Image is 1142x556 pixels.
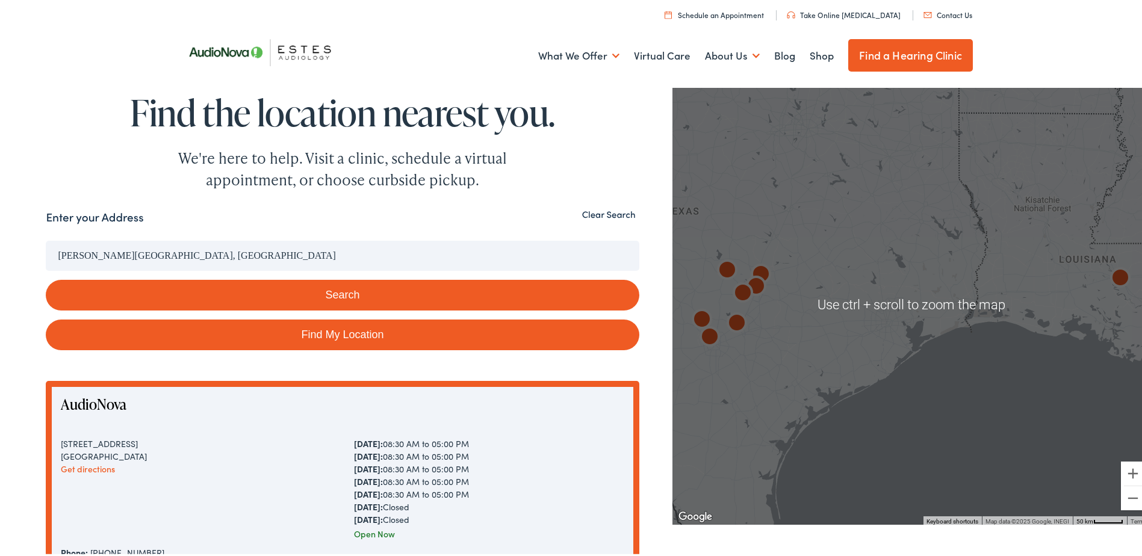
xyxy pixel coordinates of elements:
div: AudioNova [687,304,716,333]
strong: [DATE]: [354,498,383,510]
a: Blog [774,31,795,76]
strong: Phone: [61,544,88,556]
span: 50 km [1076,516,1093,522]
img: utility icon [923,10,932,16]
img: utility icon [787,9,795,16]
a: [PHONE_NUMBER] [90,544,164,556]
div: AudioNova [722,307,751,336]
a: Find My Location [46,317,639,348]
button: Clear Search [579,206,639,218]
span: Map data ©2025 Google, INEGI [985,516,1069,522]
a: Get directions [61,460,115,472]
button: Keyboard shortcuts [926,515,978,524]
label: Enter your Address [46,206,143,224]
input: Enter your address or zip code [46,238,639,268]
strong: [DATE]: [354,511,383,523]
a: Virtual Care [634,31,690,76]
div: Open Now [354,525,624,538]
div: AudioNova [695,321,724,350]
a: Find a Hearing Clinic [848,37,973,69]
strong: [DATE]: [354,448,383,460]
a: AudioNova [61,392,126,412]
div: AudioNova [742,271,771,300]
h1: Find the location nearest you. [46,90,639,130]
div: AudioNova [1106,262,1135,291]
a: Contact Us [923,7,972,17]
img: utility icon [665,8,672,16]
div: 08:30 AM to 05:00 PM 08:30 AM to 05:00 PM 08:30 AM to 05:00 PM 08:30 AM to 05:00 PM 08:30 AM to 0... [354,435,624,524]
div: We're here to help. Visit a clinic, schedule a virtual appointment, or choose curbside pickup. [150,145,535,188]
a: Open this area in Google Maps (opens a new window) [675,507,715,522]
div: AudioNova [713,255,742,283]
strong: [DATE]: [354,473,383,485]
a: Take Online [MEDICAL_DATA] [787,7,901,17]
strong: [DATE]: [354,460,383,472]
a: About Us [705,31,760,76]
a: Shop [810,31,834,76]
div: AudioNova [728,277,757,306]
div: [STREET_ADDRESS] [61,435,331,448]
img: Google [675,507,715,522]
div: AudioNova [746,259,775,288]
a: Schedule an Appointment [665,7,764,17]
button: Search [46,277,639,308]
strong: [DATE]: [354,435,383,447]
button: Map Scale: 50 km per 46 pixels [1073,514,1127,522]
a: What We Offer [538,31,619,76]
strong: [DATE]: [354,486,383,498]
div: [GEOGRAPHIC_DATA] [61,448,331,460]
